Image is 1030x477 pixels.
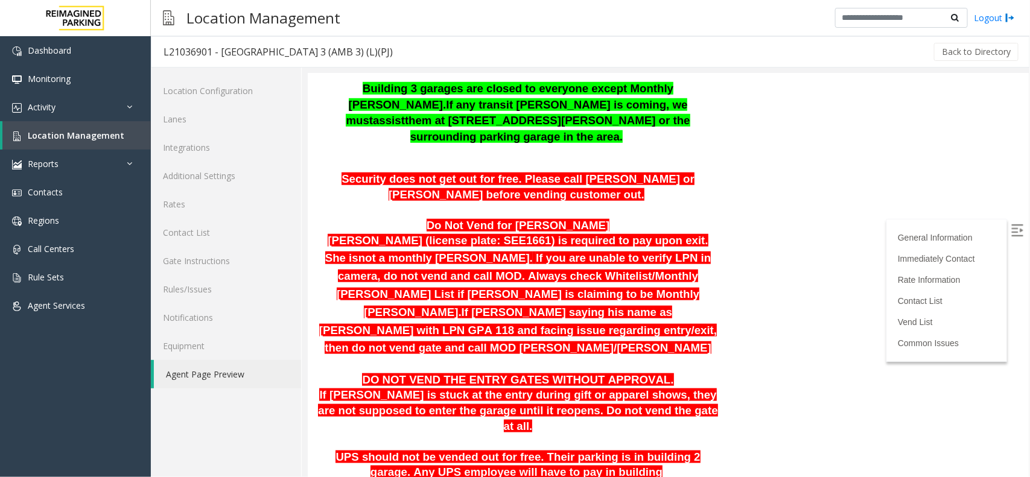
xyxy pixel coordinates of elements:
a: Common Issues [590,265,651,274]
span: Activity [28,101,56,113]
span: Dashboard [28,45,71,56]
a: Contact List [151,218,301,247]
span: UPS should not be vended out for free. Their parking is in building 2 garage. A [28,377,392,405]
a: Logout [974,11,1015,24]
a: Notifications [151,303,301,332]
img: Open/Close Sidebar Menu [704,151,716,163]
button: Back to Directory [934,43,1019,61]
span: Reports [28,158,59,169]
img: 'icon' [12,188,22,198]
a: Integrations [151,133,301,162]
img: 'icon' [12,273,22,283]
span: If any transit [PERSON_NAME] is coming, we must [38,25,380,54]
a: Lanes [151,105,301,133]
span: them at [STREET_ADDRESS][PERSON_NAME] or the surrounding parking garage in the area. [97,40,383,69]
b: not a monthly [PERSON_NAME]. [17,160,401,191]
span: ny UPS employee will have to pay in building [114,392,355,405]
span: If [PERSON_NAME] saying his name as [PERSON_NAME] with LPN GPA 118 and facing issue regarding ent... [11,232,409,281]
a: Location Configuration [151,77,301,105]
a: Agent Page Preview [154,360,301,388]
a: Gate Instructions [151,247,301,275]
span: Agent Services [28,300,85,311]
a: Vend List [590,244,625,253]
span: Call Centers [28,243,74,254]
a: Contact List [590,223,635,232]
span: Location Management [28,130,124,141]
span: Monitoring [28,73,71,84]
a: Rates [151,190,301,218]
a: Equipment [151,332,301,360]
a: Rate Information [590,201,653,211]
h3: Location Management [180,3,346,33]
span: Contacts [28,186,63,198]
img: 'icon' [12,46,22,56]
a: Immediately Contact [590,180,667,190]
span: Regions [28,215,59,226]
img: 'icon' [12,131,22,141]
span: Building 3 garages are closed to everyone except Monthly [PERSON_NAME]. [41,8,366,37]
img: 'icon' [12,103,22,113]
img: 'icon' [12,302,22,311]
span: [PERSON_NAME] (license plate: SEE1661) is required to pay upon exit. She is [17,160,401,191]
img: 'icon' [12,160,22,169]
b: Do Not Vend for [PERSON_NAME] [119,145,302,158]
img: 'icon' [12,75,22,84]
img: 'icon' [12,245,22,254]
span: If [PERSON_NAME] is stuck at the entry during gift or apparel shows, they are not supposed to ent... [10,315,410,358]
div: L21036901 - [GEOGRAPHIC_DATA] 3 (AMB 3) (L)(PJ) [164,44,393,60]
span: DO NOT VEND THE ENTRY GATES WITHOUT APPROVAL. [54,300,366,312]
a: Rules/Issues [151,275,301,303]
span: Rule Sets [28,271,64,283]
img: 'icon' [12,216,22,226]
span: Security does not get out for free. Please call [PERSON_NAME] or [PERSON_NAME] before vending cus... [34,99,387,127]
a: Location Management [2,121,151,150]
a: Additional Settings [151,162,301,190]
span: assist [65,40,97,53]
img: logout [1005,11,1015,24]
a: General Information [590,159,665,169]
img: pageIcon [163,3,174,33]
